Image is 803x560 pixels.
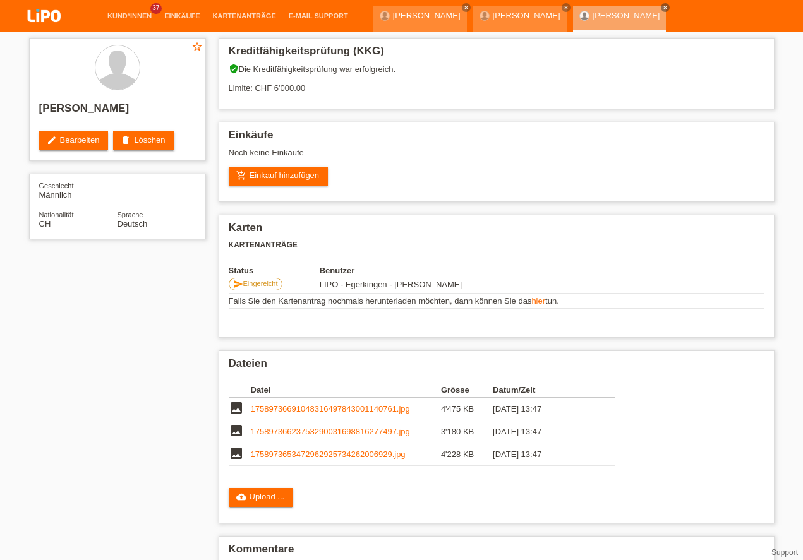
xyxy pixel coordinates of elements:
i: close [463,4,469,11]
h3: Kartenanträge [229,241,764,250]
span: Geschlecht [39,182,74,189]
td: 4'475 KB [441,398,493,420]
a: LIPO pay [13,26,76,35]
a: deleteLöschen [113,131,174,150]
a: 17589736623753290031698816277497.jpg [251,427,410,436]
td: 3'180 KB [441,420,493,443]
span: Schweiz [39,219,51,229]
h2: Karten [229,222,764,241]
h2: Kreditfähigkeitsprüfung (KKG) [229,45,764,64]
a: close [562,3,571,12]
td: [DATE] 13:47 [493,443,596,466]
i: edit [47,135,57,145]
a: Kartenanträge [207,12,282,20]
th: Datei [251,383,441,398]
a: add_shopping_cartEinkauf hinzufügen [229,167,329,186]
a: E-Mail Support [282,12,354,20]
a: 17589736691048316497843001140761.jpg [251,404,410,414]
td: Falls Sie den Kartenantrag nochmals herunterladen möchten, dann können Sie das tun. [229,294,764,309]
h2: Einkäufe [229,129,764,148]
a: 1758973653472962925734262006929.jpg [251,450,406,459]
a: editBearbeiten [39,131,109,150]
i: close [563,4,569,11]
i: add_shopping_cart [236,170,246,181]
div: Die Kreditfähigkeitsprüfung war erfolgreich. Limite: CHF 6'000.00 [229,64,764,102]
span: 37 [150,3,162,14]
a: [PERSON_NAME] [493,11,560,20]
a: Support [771,548,798,557]
a: star_border [191,41,203,54]
th: Status [229,266,320,275]
a: Einkäufe [158,12,206,20]
td: [DATE] 13:47 [493,420,596,443]
th: Datum/Zeit [493,383,596,398]
h2: Dateien [229,357,764,376]
th: Grösse [441,383,493,398]
i: image [229,400,244,415]
td: [DATE] 13:47 [493,398,596,420]
i: image [229,423,244,438]
a: close [661,3,670,12]
a: hier [531,296,545,306]
a: Kund*innen [101,12,158,20]
i: send [233,279,243,289]
div: Männlich [39,181,118,200]
i: image [229,446,244,461]
td: 4'228 KB [441,443,493,466]
span: 27.09.2025 [320,280,462,289]
i: verified_user [229,64,239,74]
th: Benutzer [320,266,534,275]
h2: [PERSON_NAME] [39,102,196,121]
span: Deutsch [118,219,148,229]
a: [PERSON_NAME] [393,11,461,20]
i: star_border [191,41,203,52]
div: Noch keine Einkäufe [229,148,764,167]
span: Eingereicht [243,280,278,287]
span: Nationalität [39,211,74,218]
a: [PERSON_NAME] [593,11,660,20]
a: close [462,3,471,12]
a: cloud_uploadUpload ... [229,488,294,507]
span: Sprache [118,211,143,218]
i: delete [121,135,131,145]
i: cloud_upload [236,492,246,502]
i: close [662,4,668,11]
